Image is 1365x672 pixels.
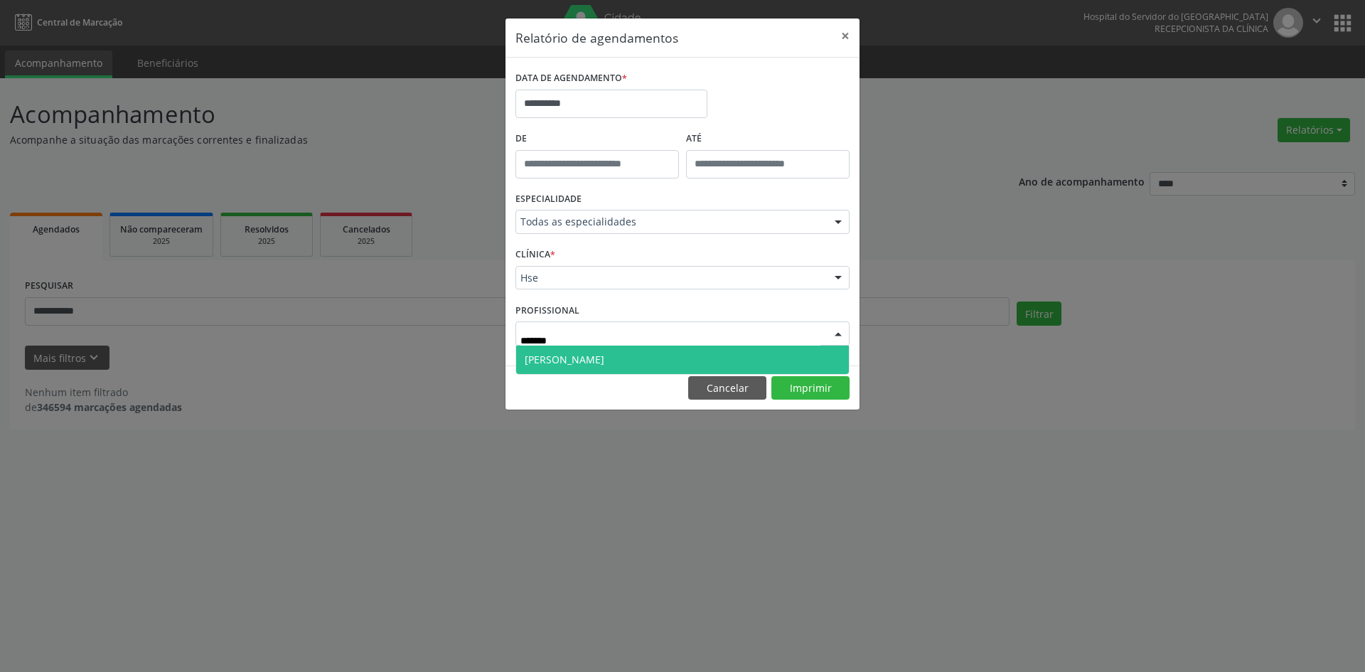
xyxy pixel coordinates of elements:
[520,215,820,229] span: Todas as especialidades
[515,68,627,90] label: DATA DE AGENDAMENTO
[688,376,766,400] button: Cancelar
[515,28,678,47] h5: Relatório de agendamentos
[520,271,820,285] span: Hse
[515,244,555,266] label: CLÍNICA
[515,128,679,150] label: De
[525,353,604,366] span: [PERSON_NAME]
[515,299,579,321] label: PROFISSIONAL
[831,18,860,53] button: Close
[515,188,582,210] label: ESPECIALIDADE
[771,376,850,400] button: Imprimir
[686,128,850,150] label: ATÉ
